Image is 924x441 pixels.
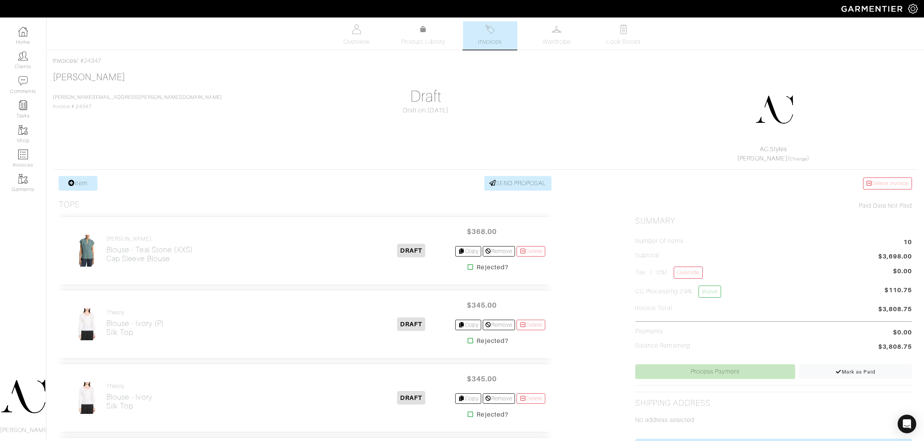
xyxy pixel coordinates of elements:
a: SEND PROPOSAL [484,176,552,191]
img: reminder-icon-8004d30b9f0a5d33ae49ab947aed9ed385cf756f9e5892f1edd6e32f2345188e.png [18,100,28,110]
h5: Balance Remaining [635,342,690,350]
img: garments-icon-b7da505a4dc4fd61783c78ac3ca0ef83fa9d6f193b1c9dc38574b1d14d53ca28.png [18,125,28,135]
h5: Invoice Total [635,305,672,312]
strong: Rejected? [477,263,508,272]
span: Overview [343,37,369,47]
a: [PERSON_NAME] [737,155,788,162]
div: ( ) [638,145,908,163]
span: Mark as Paid [836,369,875,375]
span: $345.00 [458,370,505,387]
h2: Shipping Address [635,398,711,408]
img: comment-icon-a0a6a9ef722e966f86d9cbdc48e553b5cf19dbc54f86b18d962a5391bc8f6eb6.png [18,76,28,86]
img: garments-icon-b7da505a4dc4fd61783c78ac3ca0ef83fa9d6f193b1c9dc38574b1d14d53ca28.png [18,174,28,184]
img: wardrobe-487a4870c1b7c33e795ec22d11cfc2ed9d08956e64fb3008fe2437562e282088.svg [552,24,562,34]
a: Remove [483,320,515,330]
a: Delete [517,246,545,257]
a: Remove [483,393,515,404]
span: $3,698.00 [878,252,912,262]
a: AC.Styles [760,146,787,153]
span: $3,808.75 [878,305,912,315]
h5: Payments [635,328,663,335]
a: Copy [455,393,481,404]
span: Product Library [401,37,445,47]
span: Look Books [606,37,641,47]
strong: Rejected? [477,410,508,419]
a: Change [790,157,807,161]
a: Copy [455,320,481,330]
h5: CC Processing 2.9% [635,286,721,298]
span: 10 [903,238,912,248]
span: Invoices [478,37,502,47]
a: Product Library [396,25,451,47]
img: orders-27d20c2124de7fd6de4e0e44c1d41de31381a507db9b33961299e4e07d508b8c.svg [485,24,495,34]
h4: Theory [106,383,153,389]
span: DRAFT [397,244,425,257]
span: $345.00 [458,297,505,314]
span: $0.00 [893,267,912,276]
img: fkVFYg3Rge1eCuSJaFHe3KFM [74,234,100,267]
a: [PERSON_NAME] Blouse - Teal Stone (XXS)Cap Sleeve Blouse [106,236,193,263]
div: Not Paid [635,201,912,210]
a: Invoices [53,57,76,64]
h2: Blouse - Ivory (P) Silk Top [106,319,164,337]
a: Overview [329,21,384,50]
h5: Subtotal [635,252,659,259]
img: garmentier-logo-header-white-b43fb05a5012e4ada735d5af1a66efaba907eab6374d6393d1fbf88cb4ef424d.png [837,2,908,16]
h2: Blouse - Ivory Silk Top [106,393,153,410]
img: basicinfo-40fd8af6dae0f16599ec9e87c0ef1c0a1fdea2edbe929e3d69a839185d80c458.svg [352,24,361,34]
p: No address selected [635,415,912,425]
span: DRAFT [397,391,425,405]
strong: Rejected? [477,336,508,346]
h5: Tax ( : 0%) [635,267,703,279]
img: DupYt8CPKc6sZyAt3svX5Z74.png [755,90,794,129]
a: Theory Blouse - IvorySilk Top [106,383,153,410]
h4: Theory [106,309,164,316]
span: $3,808.75 [878,342,912,353]
a: [PERSON_NAME][EMAIL_ADDRESS][PERSON_NAME][DOMAIN_NAME] [53,95,222,100]
a: [PERSON_NAME] [53,72,125,82]
a: Look Books [596,21,651,50]
a: Invoices [463,21,517,50]
img: todo-9ac3debb85659649dc8f770b8b6100bb5dab4b48dedcbae339e5042a72dfd3cc.svg [619,24,628,34]
div: Open Intercom Messenger [898,415,916,433]
a: Delete Invoice [863,177,912,189]
img: gear-icon-white-bd11855cb880d31180b6d7d6211b90ccbf57a29d726f0c71d8c61bd08dd39cc2.png [908,4,918,14]
img: 3uxyrBTkzTTKswQEHupnsa67 [74,308,100,341]
img: clients-icon-6bae9207a08558b7cb47a8932f037763ab4055f8c8b6bfacd5dc20c3e0201464.png [18,51,28,61]
h1: Draft [287,87,564,106]
div: / #24347 [53,56,918,65]
img: orders-icon-0abe47150d42831381b5fb84f609e132dff9fe21cb692f30cb5eec754e2cba89.png [18,150,28,159]
h4: [PERSON_NAME] [106,236,193,242]
img: JQ6LqQDe16oEVjgpZ2F5LrK5 [74,382,100,414]
a: Override [674,267,703,279]
span: $0.00 [893,328,912,337]
h5: Number of Items [635,238,683,245]
a: Waive [699,286,721,298]
h2: Blouse - Teal Stone (XXS) Cap Sleeve Blouse [106,245,193,263]
a: Wardrobe [530,21,584,50]
h3: Tops [59,200,80,210]
h2: Summary [635,216,912,226]
a: Process Payment [635,364,795,379]
div: Draft on [DATE] [287,106,564,115]
a: Theory Blouse - Ivory (P)Silk Top [106,309,164,337]
span: Wardrobe [543,37,570,47]
img: dashboard-icon-dbcd8f5a0b271acd01030246c82b418ddd0df26cd7fceb0bd07c9910d44c42f6.png [18,27,28,36]
a: Item [59,176,97,191]
a: Remove [483,246,515,257]
span: Invoice # 24347 [53,95,222,109]
span: $368.00 [458,223,505,240]
a: Delete [517,320,545,330]
a: Copy [455,246,481,257]
a: Mark as Paid [799,364,912,379]
span: Paid Date: [859,202,888,209]
span: DRAFT [397,317,425,331]
a: Delete [517,393,545,404]
span: $110.75 [884,286,912,301]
